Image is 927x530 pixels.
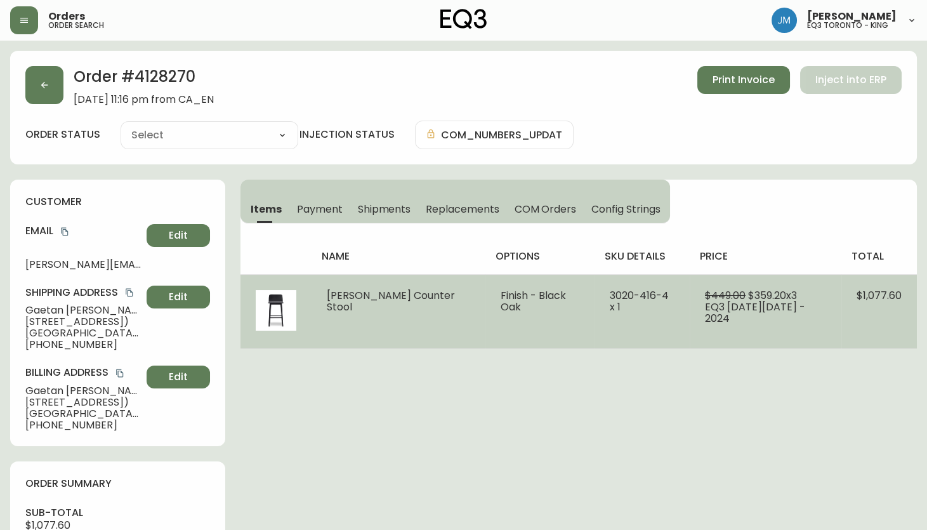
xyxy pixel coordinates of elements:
h5: order search [48,22,104,29]
img: logo [440,9,487,29]
span: $1,077.60 [857,288,902,303]
span: $449.00 [705,288,746,303]
span: 3020-416-4 x 1 [610,288,669,314]
span: [DATE] 11:16 pm from CA_EN [74,94,214,105]
span: [PERSON_NAME][EMAIL_ADDRESS][DOMAIN_NAME] [25,259,141,270]
span: [PERSON_NAME] [807,11,897,22]
h4: Shipping Address [25,286,141,300]
span: Replacements [426,202,499,216]
button: copy [123,286,136,299]
button: Edit [147,224,210,247]
h4: sub-total [25,506,210,520]
button: Edit [147,286,210,308]
span: [GEOGRAPHIC_DATA] , ON , M5V 1S1 , CA [25,408,141,420]
h4: Billing Address [25,366,141,380]
span: [STREET_ADDRESS]) [25,397,141,408]
button: copy [58,225,71,238]
li: Finish - Black Oak [501,290,579,313]
button: Print Invoice [697,66,790,94]
h4: customer [25,195,210,209]
h2: Order # 4128270 [74,66,214,94]
span: Edit [169,290,188,304]
span: [STREET_ADDRESS]) [25,316,141,328]
h4: sku details [605,249,680,263]
h4: order summary [25,477,210,491]
span: Orders [48,11,85,22]
span: [GEOGRAPHIC_DATA] , ON , M5V 1S1 , CA [25,328,141,339]
h4: injection status [299,128,395,142]
span: [PERSON_NAME] Counter Stool [327,288,455,314]
span: Gaetan [PERSON_NAME] [25,385,141,397]
h4: total [851,249,907,263]
button: Edit [147,366,210,388]
span: [PHONE_NUMBER] [25,339,141,350]
span: Gaetan [PERSON_NAME] [25,305,141,316]
h5: eq3 toronto - king [807,22,888,29]
h4: price [700,249,831,263]
button: copy [114,367,126,380]
span: Payment [297,202,343,216]
span: Edit [169,229,188,242]
img: b88646003a19a9f750de19192e969c24 [772,8,797,33]
span: $359.20 x 3 [748,288,797,303]
label: order status [25,128,100,142]
span: Edit [169,370,188,384]
span: Items [251,202,282,216]
span: [PHONE_NUMBER] [25,420,141,431]
span: Config Strings [591,202,660,216]
h4: Email [25,224,141,238]
span: Shipments [358,202,411,216]
span: Print Invoice [713,73,775,87]
span: EQ3 [DATE][DATE] - 2024 [705,300,805,326]
img: 24ed3620-576a-42f5-a30f-8607558b67e2.jpg [256,290,296,331]
h4: name [322,249,475,263]
h4: options [496,249,584,263]
span: COM Orders [515,202,577,216]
